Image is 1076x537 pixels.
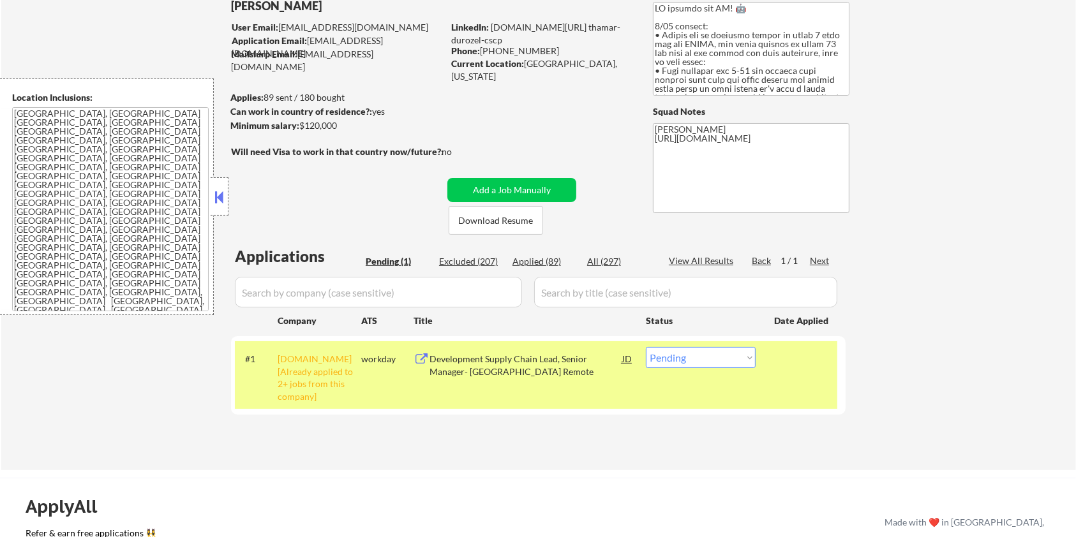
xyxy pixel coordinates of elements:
[230,92,264,103] strong: Applies:
[439,255,503,268] div: Excluded (207)
[653,105,849,118] div: Squad Notes
[235,277,522,307] input: Search by company (case sensitive)
[447,178,576,202] button: Add a Job Manually
[646,309,756,332] div: Status
[245,353,267,365] div: #1
[366,255,430,268] div: Pending (1)
[442,145,478,158] div: no
[534,277,837,307] input: Search by title (case sensitive)
[232,21,443,34] div: [EMAIL_ADDRESS][DOMAIN_NAME]
[414,314,634,327] div: Title
[230,105,439,118] div: yes
[361,314,414,327] div: ATS
[774,314,830,327] div: Date Applied
[451,45,480,56] strong: Phone:
[231,48,297,59] strong: Mailslurp Email:
[781,254,810,267] div: 1 / 1
[232,22,278,33] strong: User Email:
[512,255,576,268] div: Applied (89)
[231,146,444,157] strong: Will need Visa to work in that country now/future?:
[451,22,620,45] a: [DOMAIN_NAME][URL] thamar-durozel-cscp
[278,353,361,402] div: [DOMAIN_NAME] [Already applied to 2+ jobs from this company]
[361,353,414,365] div: workday
[752,254,772,267] div: Back
[669,254,737,267] div: View All Results
[230,120,299,131] strong: Minimum salary:
[235,249,361,264] div: Applications
[278,314,361,327] div: Company
[430,353,622,378] div: Development Supply Chain Lead, Senior Manager- [GEOGRAPHIC_DATA] Remote
[231,48,443,73] div: [EMAIL_ADDRESS][DOMAIN_NAME]
[451,58,524,69] strong: Current Location:
[230,119,443,132] div: $120,000
[232,34,443,59] div: [EMAIL_ADDRESS][DOMAIN_NAME]
[26,496,112,517] div: ApplyAll
[810,254,830,267] div: Next
[230,91,443,104] div: 89 sent / 180 bought
[449,206,543,235] button: Download Resume
[451,45,632,57] div: [PHONE_NUMBER]
[230,106,372,117] strong: Can work in country of residence?:
[451,22,489,33] strong: LinkedIn:
[621,347,634,370] div: JD
[12,91,209,104] div: Location Inclusions:
[451,57,632,82] div: [GEOGRAPHIC_DATA], [US_STATE]
[232,35,307,46] strong: Application Email:
[587,255,651,268] div: All (297)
